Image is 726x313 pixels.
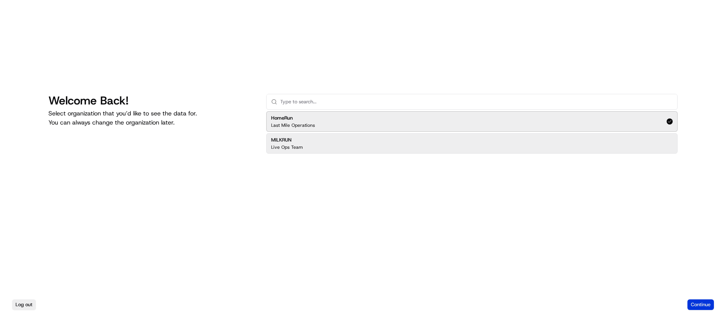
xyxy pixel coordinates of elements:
div: Suggestions [266,110,678,155]
h2: MILKRUN [271,137,303,143]
h1: Welcome Back! [48,94,254,107]
p: Select organization that you’d like to see the data for. You can always change the organization l... [48,109,254,127]
input: Type to search... [280,94,673,109]
p: Last Mile Operations [271,122,315,128]
h2: HomeRun [271,115,315,121]
button: Continue [687,299,714,310]
p: Live Ops Team [271,144,303,150]
button: Log out [12,299,36,310]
